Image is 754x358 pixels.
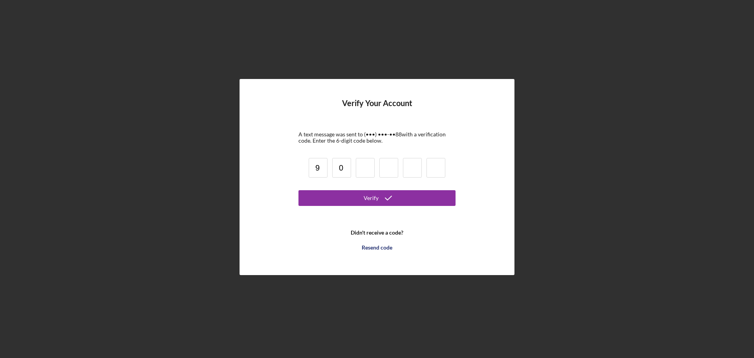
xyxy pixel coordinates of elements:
div: A text message was sent to (•••) •••-•• 88 with a verification code. Enter the 6-digit code below. [298,131,456,144]
b: Didn't receive a code? [351,229,403,236]
button: Resend code [298,240,456,255]
div: Resend code [362,240,392,255]
button: Verify [298,190,456,206]
div: Verify [364,190,379,206]
h4: Verify Your Account [342,99,412,119]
